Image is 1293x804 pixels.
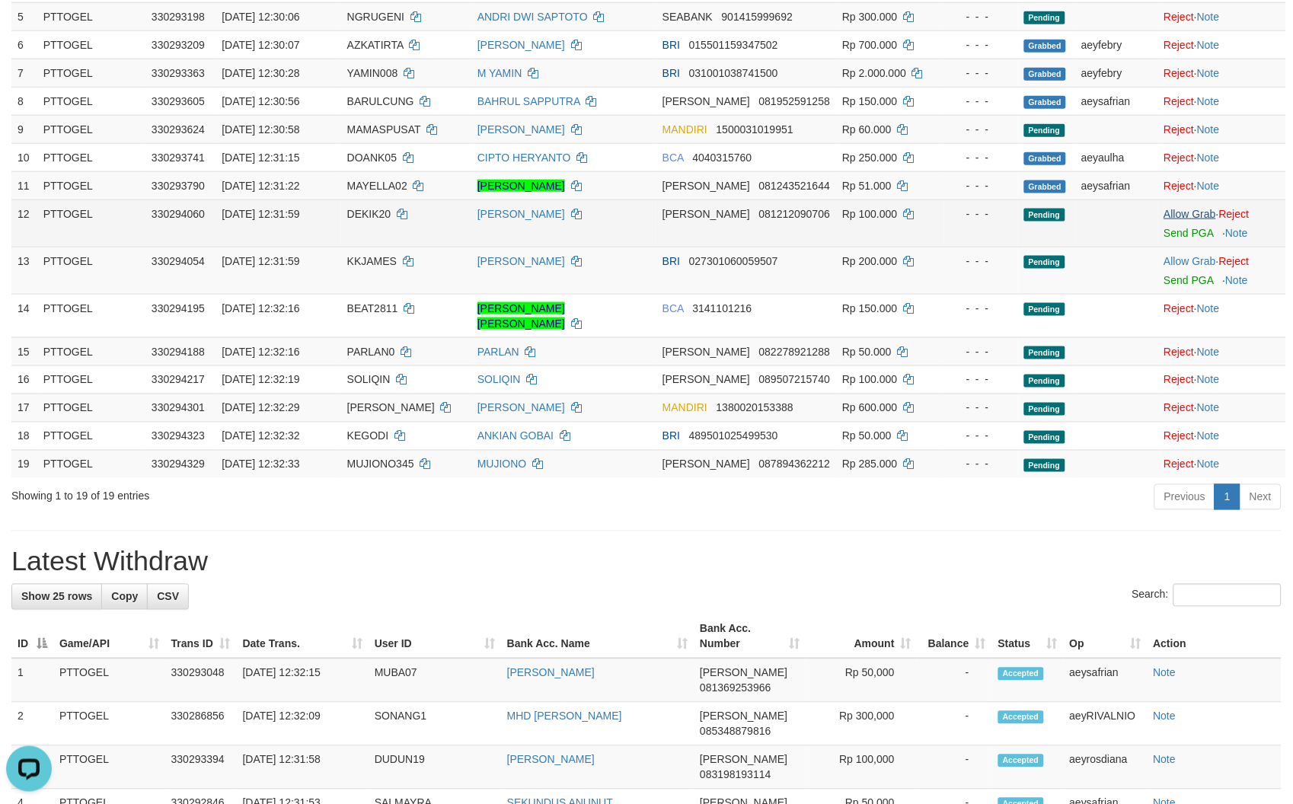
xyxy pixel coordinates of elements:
[11,365,37,394] td: 16
[950,9,1012,24] div: - - -
[950,400,1012,416] div: - - -
[759,458,830,471] span: Copy 087894362212 to clipboard
[11,422,37,450] td: 18
[1197,123,1220,136] a: Note
[347,39,404,51] span: AZKATIRTA
[11,2,37,30] td: 5
[11,450,37,478] td: 19
[759,95,830,107] span: Copy 081952591258 to clipboard
[700,769,771,781] span: Copy 083198193114 to clipboard
[693,302,752,314] span: Copy 3141101216 to clipboard
[11,659,53,703] td: 1
[165,746,237,790] td: 330293394
[689,67,778,79] span: Copy 031001038741500 to clipboard
[759,208,830,220] span: Copy 081212090706 to clipboard
[1024,256,1065,269] span: Pending
[53,615,165,659] th: Game/API: activate to sort column ascending
[11,615,53,659] th: ID: activate to sort column descending
[222,152,299,164] span: [DATE] 12:31:15
[689,255,778,267] span: Copy 027301060059507 to clipboard
[662,430,680,442] span: BRI
[1064,615,1148,659] th: Op: activate to sort column ascending
[507,710,622,723] a: MHD [PERSON_NAME]
[152,402,205,414] span: 330294301
[1075,30,1157,59] td: aeyfebry
[152,67,205,79] span: 330293363
[1158,247,1286,294] td: ·
[1197,346,1220,358] a: Note
[11,547,1282,577] h1: Latest Withdraw
[950,122,1012,137] div: - - -
[222,402,299,414] span: [DATE] 12:32:29
[1164,208,1219,220] span: ·
[1158,2,1286,30] td: ·
[157,591,179,603] span: CSV
[1024,40,1067,53] span: Grabbed
[1164,227,1214,239] a: Send PGA
[689,39,778,51] span: Copy 015501159347502 to clipboard
[152,39,205,51] span: 330293209
[950,150,1012,165] div: - - -
[152,255,205,267] span: 330294054
[477,374,521,386] a: SOLIQIN
[477,11,588,23] a: ANDRI DWI SAPTOTO
[347,11,404,23] span: NGRUGENI
[477,152,571,164] a: CIPTO HERYANTO
[1158,143,1286,171] td: ·
[1164,346,1195,358] a: Reject
[11,171,37,199] td: 11
[1197,152,1220,164] a: Note
[1158,199,1286,247] td: ·
[950,37,1012,53] div: - - -
[1164,11,1195,23] a: Reject
[222,180,299,192] span: [DATE] 12:31:22
[1132,584,1282,607] label: Search:
[1154,754,1176,766] a: Note
[237,746,369,790] td: [DATE] 12:31:58
[1164,302,1195,314] a: Reject
[1164,374,1195,386] a: Reject
[1024,346,1065,359] span: Pending
[1158,171,1286,199] td: ·
[1024,124,1065,137] span: Pending
[101,584,148,610] a: Copy
[222,39,299,51] span: [DATE] 12:30:07
[1158,115,1286,143] td: ·
[1219,208,1250,220] a: Reject
[152,208,205,220] span: 330294060
[700,667,787,679] span: [PERSON_NAME]
[1164,180,1195,192] a: Reject
[1024,431,1065,444] span: Pending
[1075,143,1157,171] td: aeyaulha
[759,374,830,386] span: Copy 089507215740 to clipboard
[717,402,793,414] span: Copy 1380020153388 to clipboard
[950,457,1012,472] div: - - -
[662,11,713,23] span: SEABANK
[1064,659,1148,703] td: aeysafrian
[950,178,1012,193] div: - - -
[1164,123,1195,136] a: Reject
[477,180,565,192] a: [PERSON_NAME]
[998,668,1044,681] span: Accepted
[1075,59,1157,87] td: aeyfebry
[21,591,92,603] span: Show 25 rows
[347,346,395,358] span: PARLAN0
[507,667,595,679] a: [PERSON_NAME]
[347,402,435,414] span: [PERSON_NAME]
[477,208,565,220] a: [PERSON_NAME]
[806,615,918,659] th: Amount: activate to sort column ascending
[806,746,918,790] td: Rp 100,000
[37,59,145,87] td: PTTOGEL
[1164,67,1195,79] a: Reject
[842,346,892,358] span: Rp 50.000
[37,2,145,30] td: PTTOGEL
[165,659,237,703] td: 330293048
[477,430,554,442] a: ANKIAN GOBAI
[700,682,771,694] span: Copy 081369253966 to clipboard
[1158,450,1286,478] td: ·
[662,123,707,136] span: MANDIRI
[1158,30,1286,59] td: ·
[1024,96,1067,109] span: Grabbed
[806,659,918,703] td: Rp 50,000
[842,95,897,107] span: Rp 150.000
